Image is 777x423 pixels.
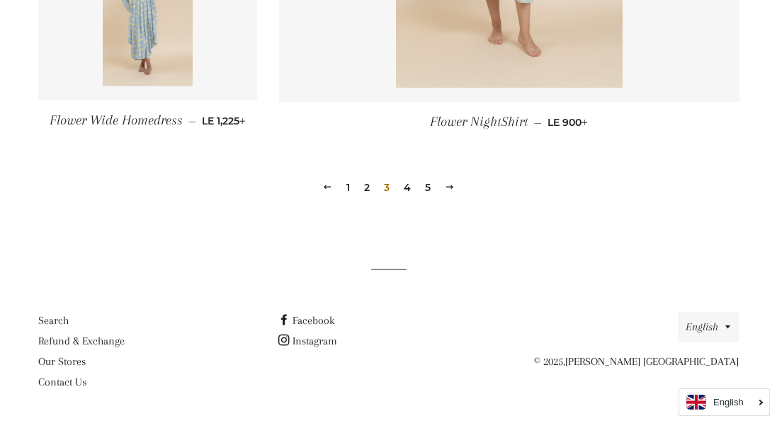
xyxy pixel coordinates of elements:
[686,395,762,410] a: English
[38,335,125,347] a: Refund & Exchange
[713,398,744,407] i: English
[278,314,334,327] a: Facebook
[419,177,436,198] a: 5
[534,116,542,129] span: —
[279,102,739,142] a: Flower NightShirt — LE 900
[548,116,588,129] span: LE 900
[378,177,395,198] span: 3
[278,335,337,347] a: Instagram
[341,177,356,198] a: 1
[38,355,86,368] a: Our Stores
[358,177,375,198] a: 2
[50,112,183,128] span: Flower Wide Homedress
[38,100,258,141] a: Flower Wide Homedress — LE 1,225
[38,314,69,327] a: Search
[565,355,739,368] a: [PERSON_NAME] [GEOGRAPHIC_DATA]
[202,115,246,127] span: LE 1,225
[519,353,739,371] p: © 2025,
[38,376,86,388] a: Contact Us
[398,177,416,198] a: 4
[188,115,196,127] span: —
[430,114,528,129] span: Flower NightShirt
[678,312,739,342] button: English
